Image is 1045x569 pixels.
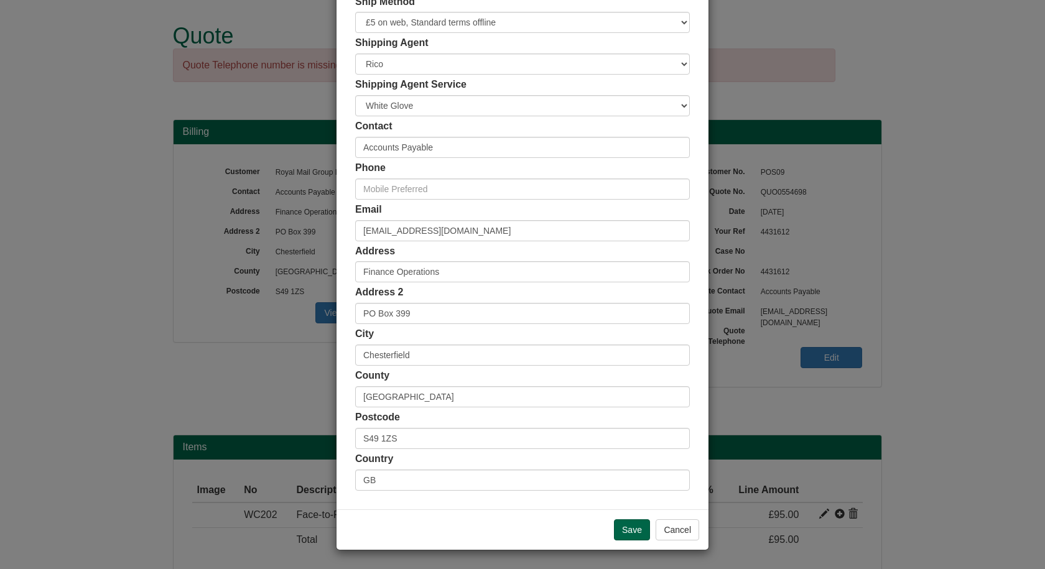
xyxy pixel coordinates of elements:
[355,285,403,300] label: Address 2
[355,327,374,341] label: City
[355,78,467,92] label: Shipping Agent Service
[355,119,392,134] label: Contact
[355,161,386,175] label: Phone
[355,452,393,466] label: Country
[656,519,699,540] button: Cancel
[355,244,395,259] label: Address
[355,203,382,217] label: Email
[355,178,690,200] input: Mobile Preferred
[355,369,389,383] label: County
[355,36,429,50] label: Shipping Agent
[614,519,650,540] input: Save
[355,410,400,425] label: Postcode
